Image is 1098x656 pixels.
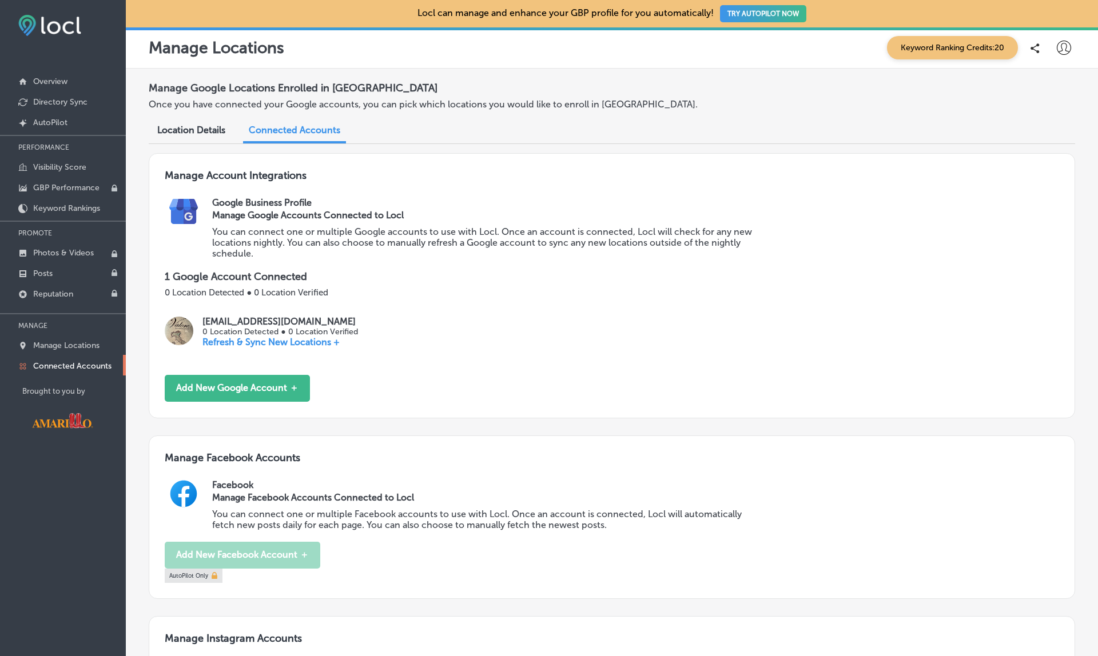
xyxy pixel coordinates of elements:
button: Add New Facebook Account ＋ [165,542,320,569]
span: Keyword Ranking Credits: 20 [887,36,1018,59]
p: Brought to you by [22,387,126,395]
span: Location Details [157,125,225,135]
h3: Manage Account Integrations [165,169,1059,197]
p: AutoPilot [33,118,67,127]
span: Connected Accounts [249,125,340,135]
p: Directory Sync [33,97,87,107]
p: Connected Accounts [33,361,112,371]
p: Posts [33,269,53,278]
p: You can connect one or multiple Facebook accounts to use with Locl. Once an account is connected,... [212,509,763,530]
img: fda3e92497d09a02dc62c9cd864e3231.png [18,15,81,36]
p: GBP Performance [33,183,100,193]
h3: Manage Facebook Accounts Connected to Locl [212,492,763,503]
img: Visit Amarillo [22,405,102,437]
button: Add New Google Account ＋ [165,375,310,402]
p: Manage Locations [33,341,100,350]
p: 0 Location Detected ● 0 Location Verified [202,327,357,337]
p: Visibility Score [33,162,86,172]
p: Reputation [33,289,73,299]
p: 1 Google Account Connected [165,270,1059,283]
h2: Google Business Profile [212,197,1059,208]
p: 0 Location Detected ● 0 Location Verified [165,287,1059,298]
p: You can connect one or multiple Google accounts to use with Locl. Once an account is connected, L... [212,226,763,259]
h3: Manage Facebook Accounts [165,451,1059,479]
p: Refresh & Sync New Locations + [202,337,357,347]
button: TRY AUTOPILOT NOW [720,5,806,22]
p: [EMAIL_ADDRESS][DOMAIN_NAME] [202,316,357,327]
h2: Manage Google Locations Enrolled in [GEOGRAPHIC_DATA] [149,77,1075,99]
h3: Manage Google Accounts Connected to Locl [212,210,763,221]
p: Keyword Rankings [33,203,100,213]
p: Photos & Videos [33,248,94,258]
p: Manage Locations [149,38,284,57]
p: Overview [33,77,67,86]
h2: Facebook [212,479,1059,490]
p: Once you have connected your Google accounts, you can pick which locations you would like to enro... [149,99,751,110]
